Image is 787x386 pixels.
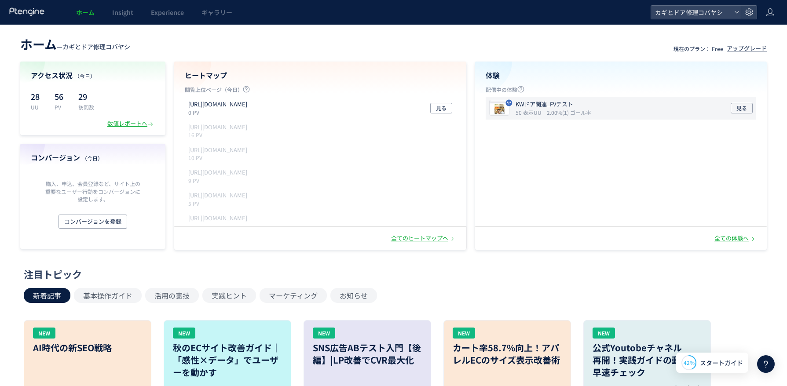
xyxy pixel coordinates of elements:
[20,35,130,53] div: —
[593,328,615,339] div: NEW
[313,342,422,366] h3: SNS広告ABテスト入門【後編】|LP改善でCVR最大化
[188,214,247,222] p: https://kagidoakobayashi.com/flow
[188,177,251,184] p: 9 PV
[490,103,509,115] img: 35debde783b5743c50659cd4dbf4d7791755650181432.jpeg
[78,89,94,103] p: 29
[55,103,68,111] p: PV
[714,234,756,243] div: 全ての体験へ
[173,342,282,379] h3: 秋のECサイト改善ガイド｜「感性×データ」でユーザーを動かす
[202,288,256,303] button: 実践ヒント
[430,103,452,113] button: 見る
[55,89,68,103] p: 56
[516,109,545,116] i: 50 表示UU
[43,180,143,202] p: 購入、申込、会員登録など、サイト上の重要なユーザー行動をコンバージョンに設定します。
[31,103,44,111] p: UU
[74,72,95,80] span: （今日）
[74,288,142,303] button: 基本操作ガイド
[185,70,456,80] h4: ヒートマップ
[188,168,247,177] p: https://kagidoakobayashi.com/news/professional-tips-diy-interior-door-repair
[593,342,702,379] h3: 公式Youtobeチャネル 再開！実践ガイドの動画を 早速チェック
[112,8,133,17] span: Insight
[516,100,588,109] p: KWドア関連_FVテスト
[24,288,70,303] button: 新着記事
[486,70,757,80] h4: 体験
[24,267,759,281] div: 注目トピック
[59,215,127,229] button: コンバージョンを登録
[731,103,753,113] button: 見る
[78,103,94,111] p: 訪問数
[188,154,251,161] p: 10 PV
[151,8,184,17] span: Experience
[31,70,155,80] h4: アクセス状況
[188,123,247,131] p: https://kagidoakobayashi.com
[64,215,121,229] span: コンバージョンを登録
[188,146,247,154] p: https://kagidoakobayashi.com/lp
[652,6,731,19] span: カギとドア修理コバヤシ
[20,35,57,53] span: ホーム
[173,328,195,339] div: NEW
[453,342,562,366] h3: カート率58.7%向上！アパレルECのサイズ表示改善術
[145,288,199,303] button: 活用の裏技
[188,200,251,207] p: 5 PV
[82,154,103,162] span: （今日）
[31,153,155,163] h4: コンバージョン
[31,89,44,103] p: 28
[62,42,130,51] span: カギとドア修理コバヤシ
[674,45,723,52] p: 現在のプラン： Free
[188,109,251,116] p: 0 PV
[260,288,327,303] button: マーケティング
[684,359,695,366] span: 42%
[33,342,142,354] h3: AI時代の新SEO戦略
[453,328,475,339] div: NEW
[727,44,767,53] div: アップグレード
[436,103,447,113] span: 見る
[330,288,377,303] button: お知らせ
[185,86,456,97] p: 閲覧上位ページ（今日）
[33,328,55,339] div: NEW
[188,222,251,229] p: 4 PV
[107,120,155,128] div: 数値レポートへ
[201,8,232,17] span: ギャラリー
[736,103,747,113] span: 見る
[313,328,335,339] div: NEW
[391,234,456,243] div: 全てのヒートマップへ
[76,8,95,17] span: ホーム
[547,109,591,116] i: 2.00%(1) ゴール率
[486,86,757,97] p: 配信中の体験
[700,358,743,368] span: スタートガイド
[188,131,251,138] p: 16 PV
[188,100,247,109] p: https://kagidoakobayashi.com/lp/cp/door-a
[188,191,247,200] p: https://kagidoakobayashi.com/price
